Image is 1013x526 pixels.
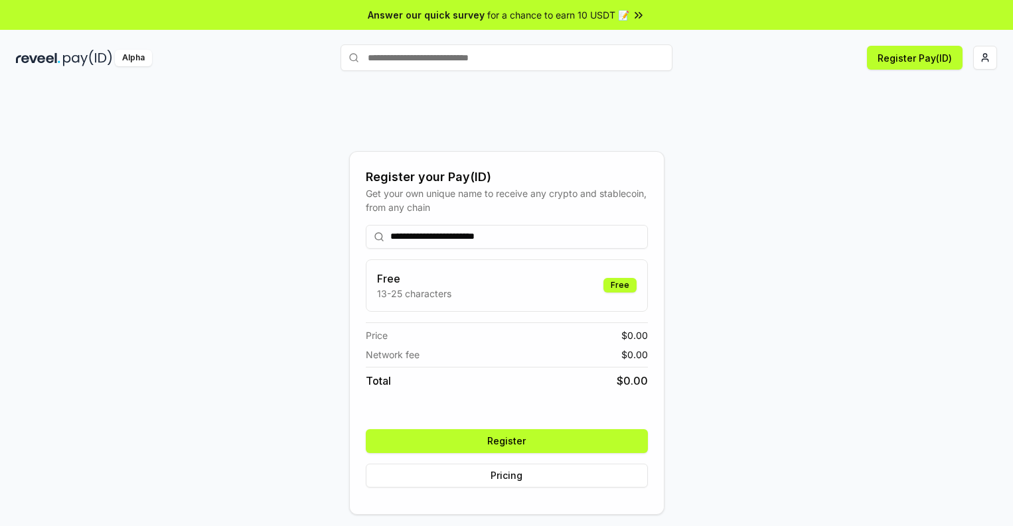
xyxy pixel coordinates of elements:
[377,271,451,287] h3: Free
[487,8,629,22] span: for a chance to earn 10 USDT 📝
[366,429,648,453] button: Register
[366,328,388,342] span: Price
[621,348,648,362] span: $ 0.00
[867,46,963,70] button: Register Pay(ID)
[621,328,648,342] span: $ 0.00
[366,373,391,389] span: Total
[366,168,648,186] div: Register your Pay(ID)
[377,287,451,300] p: 13-25 characters
[366,348,420,362] span: Network fee
[16,50,60,66] img: reveel_dark
[366,186,648,214] div: Get your own unique name to receive any crypto and stablecoin, from any chain
[63,50,112,66] img: pay_id
[368,8,485,22] span: Answer our quick survey
[115,50,152,66] div: Alpha
[603,278,637,293] div: Free
[617,373,648,389] span: $ 0.00
[366,464,648,488] button: Pricing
